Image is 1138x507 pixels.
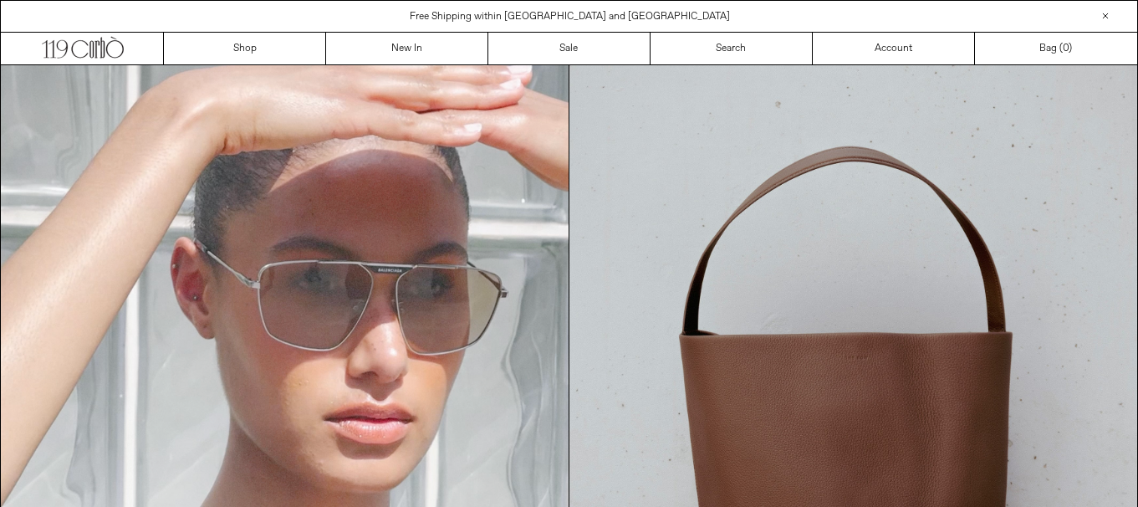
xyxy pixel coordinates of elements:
a: Search [651,33,813,64]
a: Sale [488,33,651,64]
span: ) [1063,41,1072,56]
a: Shop [164,33,326,64]
a: New In [326,33,488,64]
span: 0 [1063,42,1069,55]
a: Bag () [975,33,1137,64]
a: Account [813,33,975,64]
a: Free Shipping within [GEOGRAPHIC_DATA] and [GEOGRAPHIC_DATA] [410,10,730,23]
